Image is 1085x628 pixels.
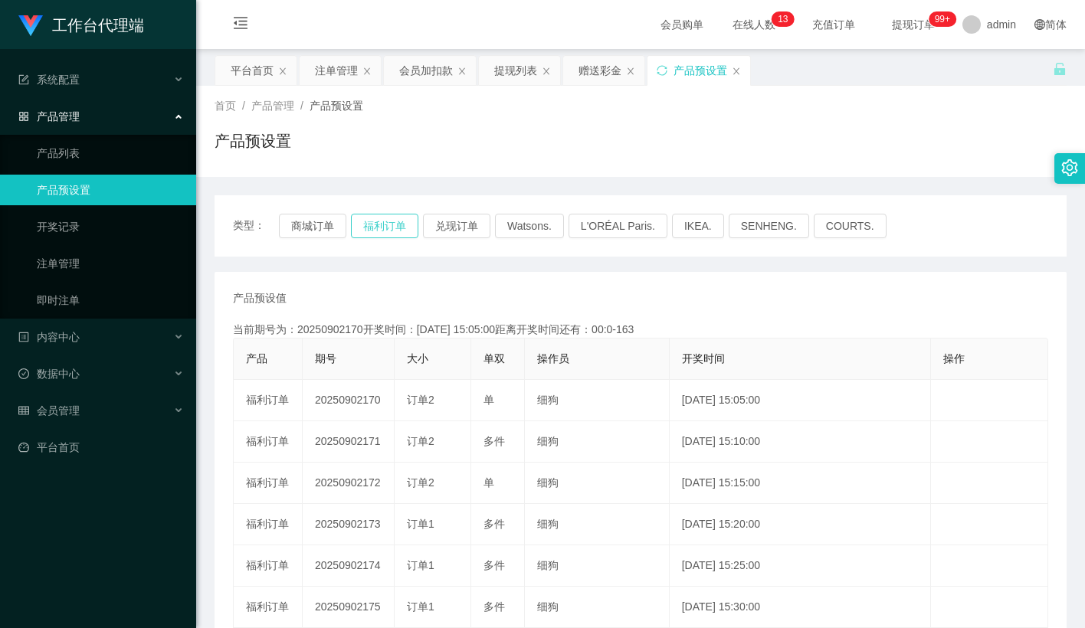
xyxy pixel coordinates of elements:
[37,211,184,242] a: 开奖记录
[18,111,29,122] i: 图标: appstore-o
[18,404,80,417] span: 会员管理
[670,463,931,504] td: [DATE] 15:15:00
[1053,62,1067,76] i: 图标: unlock
[215,1,267,50] i: 图标: menu-fold
[525,545,670,587] td: 细狗
[18,110,80,123] span: 产品管理
[725,19,783,30] span: 在线人数
[929,11,956,27] sup: 1051
[18,405,29,416] i: 图标: table
[483,559,505,571] span: 多件
[303,545,395,587] td: 20250902174
[884,19,942,30] span: 提现订单
[783,11,788,27] p: 3
[682,352,725,365] span: 开奖时间
[407,352,428,365] span: 大小
[315,352,336,365] span: 期号
[494,56,537,85] div: 提现列表
[778,11,783,27] p: 1
[525,421,670,463] td: 细狗
[303,504,395,545] td: 20250902173
[18,18,144,31] a: 工作台代理端
[315,56,358,85] div: 注单管理
[525,463,670,504] td: 细狗
[732,67,741,76] i: 图标: close
[483,394,494,406] span: 单
[670,380,931,421] td: [DATE] 15:05:00
[18,15,43,37] img: logo.9652507e.png
[362,67,372,76] i: 图标: close
[18,368,80,380] span: 数据中心
[670,504,931,545] td: [DATE] 15:20:00
[18,331,80,343] span: 内容中心
[483,600,505,613] span: 多件
[1034,19,1045,30] i: 图标: global
[351,214,418,238] button: 福利订单
[52,1,144,50] h1: 工作台代理端
[407,559,434,571] span: 订单1
[407,394,434,406] span: 订单2
[525,587,670,628] td: 细狗
[234,421,303,463] td: 福利订单
[234,587,303,628] td: 福利订单
[18,332,29,342] i: 图标: profile
[234,463,303,504] td: 福利订单
[399,56,453,85] div: 会员加扣款
[246,352,267,365] span: 产品
[231,56,274,85] div: 平台首页
[805,19,863,30] span: 充值订单
[37,175,184,205] a: 产品预设置
[215,100,236,112] span: 首页
[234,504,303,545] td: 福利订单
[251,100,294,112] span: 产品管理
[18,74,29,85] i: 图标: form
[772,11,794,27] sup: 13
[215,129,291,152] h1: 产品预设置
[525,504,670,545] td: 细狗
[303,587,395,628] td: 20250902175
[943,352,965,365] span: 操作
[242,100,245,112] span: /
[407,600,434,613] span: 订单1
[657,65,667,76] i: 图标: sync
[234,545,303,587] td: 福利订单
[37,285,184,316] a: 即时注单
[300,100,303,112] span: /
[303,421,395,463] td: 20250902171
[1061,159,1078,176] i: 图标: setting
[483,352,505,365] span: 单双
[670,545,931,587] td: [DATE] 15:25:00
[814,214,887,238] button: COURTS.
[234,380,303,421] td: 福利订单
[423,214,490,238] button: 兑现订单
[670,421,931,463] td: [DATE] 15:10:00
[483,435,505,447] span: 多件
[278,67,287,76] i: 图标: close
[729,214,809,238] button: SENHENG.
[483,518,505,530] span: 多件
[18,368,29,379] i: 图标: check-circle-o
[303,463,395,504] td: 20250902172
[233,322,1048,338] div: 当前期号为：20250902170开奖时间：[DATE] 15:05:00距离开奖时间还有：00:0-163
[407,518,434,530] span: 订单1
[279,214,346,238] button: 商城订单
[483,476,494,489] span: 单
[18,432,184,463] a: 图标: dashboard平台首页
[303,380,395,421] td: 20250902170
[626,67,635,76] i: 图标: close
[233,214,279,238] span: 类型：
[37,138,184,168] a: 产品列表
[672,214,724,238] button: IKEA.
[569,214,667,238] button: L'ORÉAL Paris.
[525,380,670,421] td: 细狗
[670,587,931,628] td: [DATE] 15:30:00
[674,56,727,85] div: 产品预设置
[537,352,569,365] span: 操作员
[495,214,564,238] button: Watsons.
[18,74,80,86] span: 系统配置
[542,67,551,76] i: 图标: close
[310,100,363,112] span: 产品预设置
[37,248,184,279] a: 注单管理
[233,290,287,306] span: 产品预设值
[407,476,434,489] span: 订单2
